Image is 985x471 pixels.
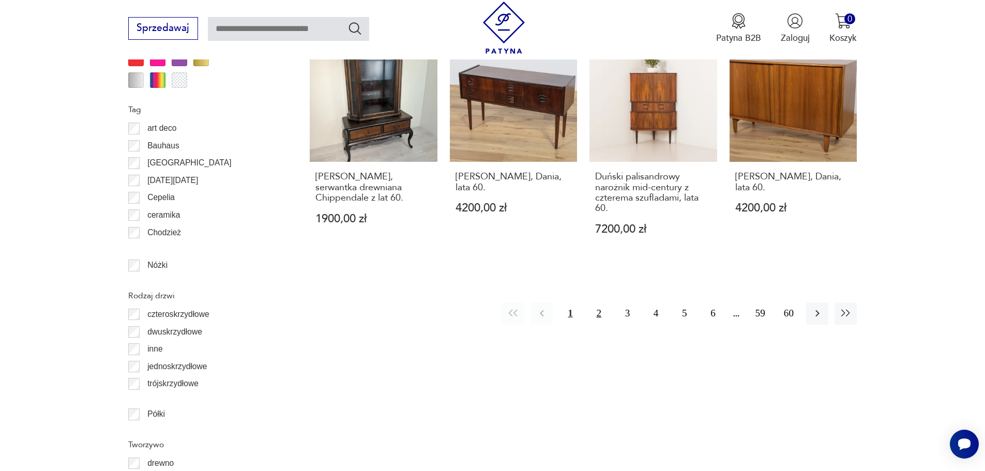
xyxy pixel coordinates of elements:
button: Szukaj [347,21,362,36]
p: 4200,00 zł [456,203,572,214]
button: Zaloguj [781,13,810,44]
h3: Duński palisandrowy narożnik mid-century z czterema szufladami, lata 60. [595,172,711,214]
h3: [PERSON_NAME], Dania, lata 60. [735,172,852,193]
a: Komoda, Dania, lata 60.[PERSON_NAME], Dania, lata 60.4200,00 zł [450,34,578,259]
p: Tworzywo [128,438,280,451]
p: 4200,00 zł [735,203,852,214]
p: inne [147,342,162,356]
p: Nóżki [147,259,168,272]
p: art deco [147,121,176,135]
p: Cepelia [147,191,175,204]
img: Ikona medalu [731,13,747,29]
p: ceramika [147,208,180,222]
h3: [PERSON_NAME], serwantka drewniana Chippendale z lat 60. [315,172,432,203]
a: Ikona medaluPatyna B2B [716,13,761,44]
a: Sprzedawaj [128,25,198,33]
p: Tag [128,103,280,116]
img: Ikonka użytkownika [787,13,803,29]
p: 7200,00 zł [595,224,711,235]
a: Witryna, serwantka drewniana Chippendale z lat 60.[PERSON_NAME], serwantka drewniana Chippendale ... [310,34,437,259]
p: Koszyk [829,32,857,44]
button: 1 [559,302,581,325]
button: 2 [588,302,610,325]
p: 1900,00 zł [315,214,432,224]
iframe: Smartsupp widget button [950,430,979,459]
p: Patyna B2B [716,32,761,44]
p: Rodzaj drzwi [128,289,280,302]
a: Komoda, Dania, lata 60.[PERSON_NAME], Dania, lata 60.4200,00 zł [730,34,857,259]
p: Chodzież [147,226,181,239]
button: 3 [616,302,639,325]
img: Ikona koszyka [835,13,851,29]
button: Sprzedawaj [128,17,198,40]
button: 6 [702,302,724,325]
p: jednoskrzydłowe [147,360,207,373]
p: trójskrzydłowe [147,377,199,390]
button: Patyna B2B [716,13,761,44]
img: Patyna - sklep z meblami i dekoracjami vintage [478,2,530,54]
p: drewno [147,457,174,470]
p: [DATE][DATE] [147,174,198,187]
button: 60 [778,302,800,325]
div: 0 [844,13,855,24]
p: Półki [147,407,165,421]
button: 59 [749,302,771,325]
a: Duński palisandrowy narożnik mid-century z czterema szufladami, lata 60.Duński palisandrowy naroż... [589,34,717,259]
button: 0Koszyk [829,13,857,44]
p: [GEOGRAPHIC_DATA] [147,156,231,170]
p: Ćmielów [147,243,178,256]
p: Bauhaus [147,139,179,153]
button: 4 [645,302,667,325]
h3: [PERSON_NAME], Dania, lata 60. [456,172,572,193]
p: Zaloguj [781,32,810,44]
p: dwuskrzydłowe [147,325,202,339]
p: czteroskrzydłowe [147,308,209,321]
button: 5 [673,302,695,325]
